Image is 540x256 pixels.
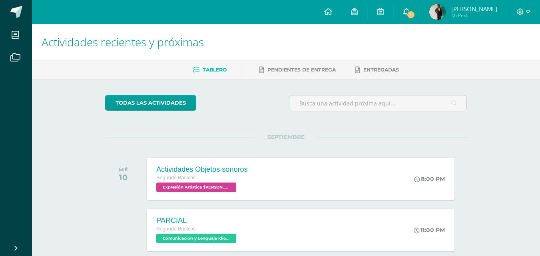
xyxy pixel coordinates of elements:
[105,95,196,111] a: todas las Actividades
[156,165,247,174] div: Actividades Objetos sonoros
[414,175,445,183] div: 8:00 PM
[203,67,227,73] span: Tablero
[429,4,445,20] img: 6a95a4a1674ec88d8bafb1db3b971fb2.png
[193,64,227,76] a: Tablero
[406,10,415,19] span: 1
[42,34,204,50] span: Actividades recientes y próximas
[289,95,466,111] input: Busca una actividad próxima aquí...
[355,64,399,76] a: Entregadas
[363,67,399,73] span: Entregadas
[267,67,336,73] span: Pendientes de entrega
[451,12,497,19] span: Mi Perfil
[156,234,236,243] span: Comunicación y Lenguaje Idioma Extranjero 'Miguel Angel '
[255,133,317,141] span: SEPTIEMBRE
[119,167,128,173] div: MIÉ
[414,226,445,234] div: 11:00 PM
[156,183,236,192] span: Expresión Artistica 'Miguel Angel '
[156,175,195,181] span: Segundo Básicos
[259,64,336,76] a: Pendientes de entrega
[119,173,128,182] div: 10
[156,216,238,225] div: PARCIAL
[451,5,497,13] span: [PERSON_NAME]
[156,226,195,232] span: Segundo Básicos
